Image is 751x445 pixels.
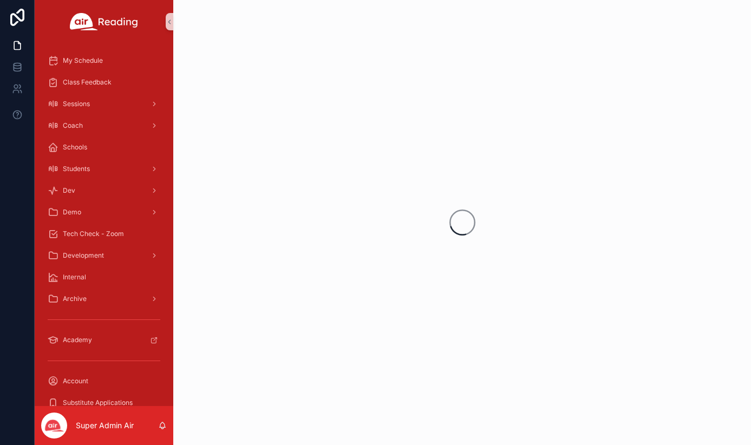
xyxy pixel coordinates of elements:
[35,43,173,406] div: scrollable content
[63,56,103,65] span: My Schedule
[63,208,81,217] span: Demo
[63,143,87,152] span: Schools
[63,295,87,303] span: Archive
[63,165,90,173] span: Students
[63,78,112,87] span: Class Feedback
[41,51,167,70] a: My Schedule
[41,116,167,135] a: Coach
[63,377,88,385] span: Account
[41,289,167,309] a: Archive
[41,73,167,92] a: Class Feedback
[41,393,167,413] a: Substitute Applications
[63,251,104,260] span: Development
[63,398,133,407] span: Substitute Applications
[41,224,167,244] a: Tech Check - Zoom
[41,371,167,391] a: Account
[63,273,86,282] span: Internal
[63,186,75,195] span: Dev
[41,159,167,179] a: Students
[63,121,83,130] span: Coach
[63,230,124,238] span: Tech Check - Zoom
[41,181,167,200] a: Dev
[63,100,90,108] span: Sessions
[63,336,92,344] span: Academy
[41,246,167,265] a: Development
[41,267,167,287] a: Internal
[76,420,134,431] p: Super Admin Air
[70,13,138,30] img: App logo
[41,94,167,114] a: Sessions
[41,202,167,222] a: Demo
[41,138,167,157] a: Schools
[41,330,167,350] a: Academy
